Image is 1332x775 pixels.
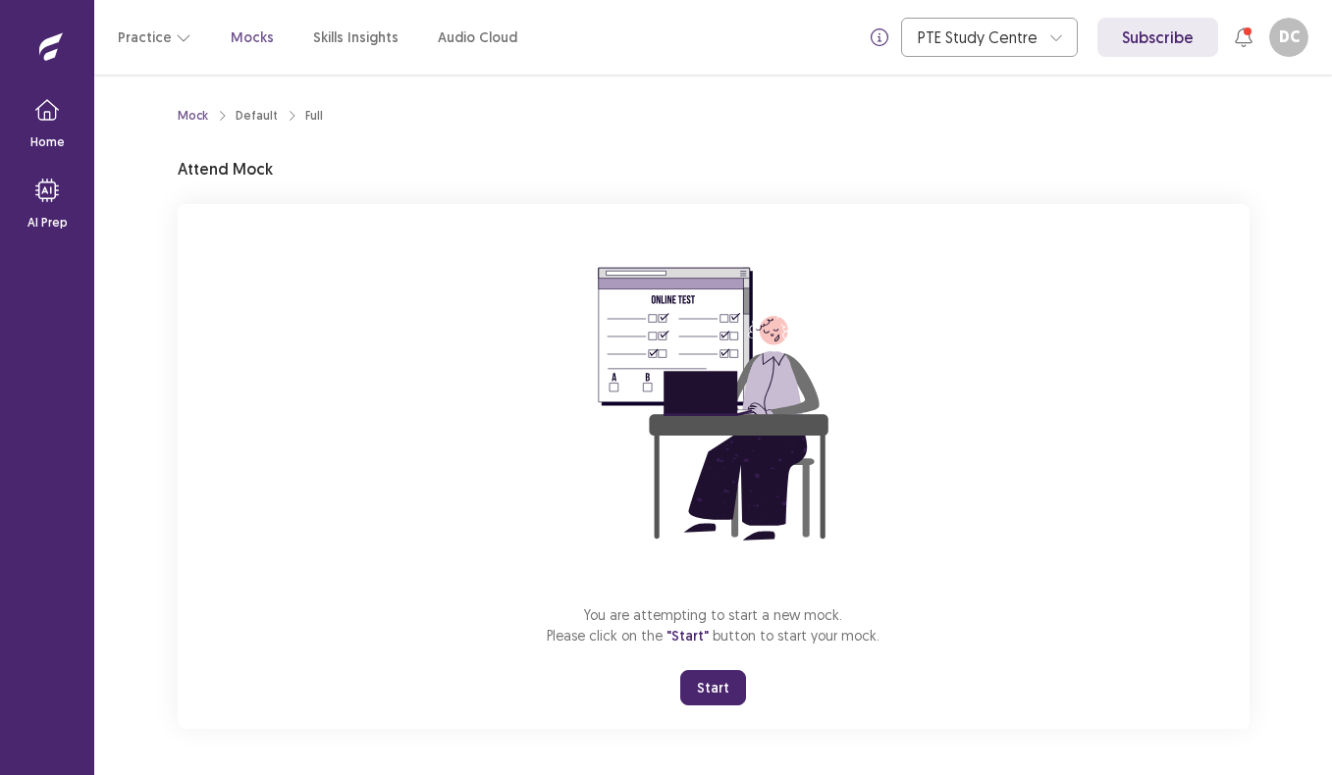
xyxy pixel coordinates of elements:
img: attend-mock [537,228,890,581]
div: Default [236,107,278,125]
p: Home [30,133,65,151]
p: AI Prep [27,214,68,232]
nav: breadcrumb [178,107,323,125]
button: Practice [118,20,191,55]
p: You are attempting to start a new mock. Please click on the button to start your mock. [547,604,879,646]
div: PTE Study Centre [918,19,1039,56]
a: Skills Insights [313,27,399,48]
button: info [862,20,897,55]
button: DC [1269,18,1308,57]
span: "Start" [666,627,709,645]
p: Attend Mock [178,157,273,181]
a: Subscribe [1097,18,1218,57]
a: Audio Cloud [438,27,517,48]
button: Start [680,670,746,705]
a: Mock [178,107,208,125]
a: Mocks [231,27,274,48]
div: Full [305,107,323,125]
